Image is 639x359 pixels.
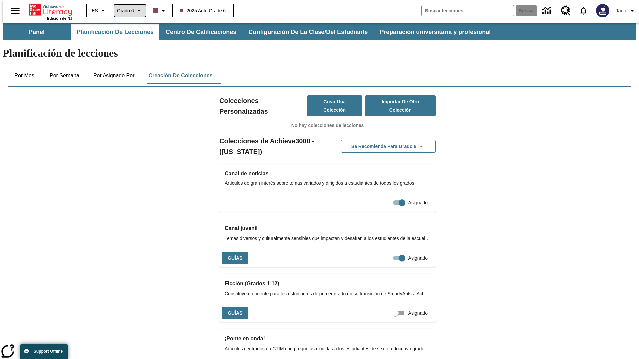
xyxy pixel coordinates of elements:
[616,7,627,14] span: Tauto
[3,47,636,59] h1: Planificación de lecciones
[20,344,68,359] button: Support Offline
[143,68,218,84] button: Creación de colecciones
[160,24,242,40] button: Centro de calificaciones
[225,334,430,343] h3: ¡Ponte en onda!
[575,2,592,19] a: Notificaciones
[29,2,72,20] div: Portada
[34,349,63,354] span: Support Offline
[47,16,72,20] span: Edición de NJ
[408,255,428,262] span: Asignado
[243,24,373,40] button: Configuración de la clase/del estudiante
[225,290,430,297] span: Constituye un puente para los estudiantes de primer grado en su transición de SmartyAnts a Achiev...
[557,2,575,20] a: Centro de recursos, Se abrirá en una pestaña nueva.
[341,140,436,153] button: Se recomienda para Grado 6
[3,23,636,40] div: Subbarra de navegación
[114,5,146,17] button: Grado: Grado 6, Elige un grado
[222,307,248,320] button: Guías
[29,3,72,16] a: Portada
[219,122,436,129] p: No hay colecciones de lecciones
[44,68,85,84] button: Por semana
[422,5,514,16] input: Buscar campo
[92,7,98,14] span: ES
[71,24,159,40] button: Planificación de lecciones
[538,2,557,20] a: Centro de información
[222,252,248,265] button: Guías
[225,180,430,187] span: Artículos de gran interés sobre temas variados y dirigidos a estudiantes de todos los grados.
[225,169,430,178] h3: Canal de noticias
[374,24,496,40] button: Preparación universitaria y profesional
[89,5,110,17] button: Lenguaje: ES, Selecciona un idioma
[225,279,430,288] h3: Ficción (Grados 1-12)
[225,345,430,352] span: Artículos centrados en CTIM con preguntas dirigidas a los estudiantes de sexto a doceavo grado, q...
[225,235,430,242] span: Temas diversos y culturalmente sensibles que impactan y desafían a los estudiantes de la escuela ...
[596,4,609,17] img: Avatar
[592,2,613,19] button: Escoja un nuevo avatar
[3,24,497,40] div: Subbarra de navegación
[365,95,436,116] button: Importar de otro Colección
[219,95,307,117] h2: Colecciones Personalizadas
[88,68,140,84] button: Por asignado por
[408,310,428,317] span: Asignado
[225,224,430,233] h3: Canal juvenil
[408,199,428,206] span: Asignado
[219,136,327,157] h2: Colecciones de Achieve3000 - ([US_STATE])
[8,68,41,84] button: Por mes
[613,5,639,17] button: Perfil/Configuración
[150,5,170,17] button: El color de la clase es café oscuro. Cambiar el color de la clase.
[5,1,25,21] button: Abrir el menú lateral
[180,7,226,14] span: 2025 Auto Grade 6
[3,24,70,40] button: Panel
[307,95,363,116] button: Crear una colección
[117,7,134,14] span: Grado 6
